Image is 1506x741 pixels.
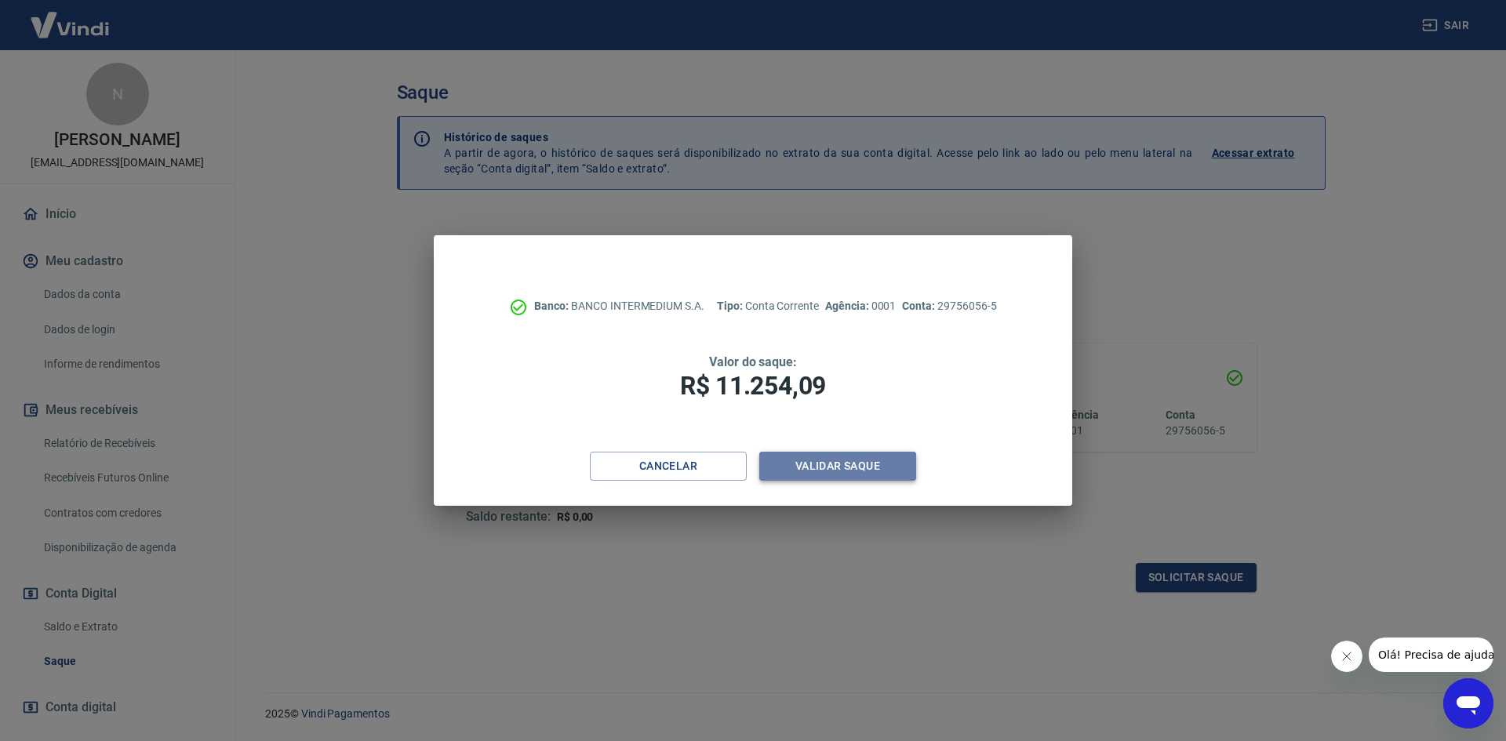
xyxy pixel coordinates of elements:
iframe: Fechar mensagem [1331,641,1362,672]
iframe: Mensagem da empresa [1369,637,1493,672]
iframe: Botão para abrir a janela de mensagens [1443,678,1493,728]
span: Agência: [825,300,871,312]
span: Tipo: [717,300,745,312]
span: Olá! Precisa de ajuda? [9,11,132,24]
span: Valor do saque: [709,354,797,369]
p: 29756056-5 [902,298,996,314]
span: Conta: [902,300,937,312]
span: Banco: [534,300,571,312]
p: BANCO INTERMEDIUM S.A. [534,298,704,314]
p: Conta Corrente [717,298,819,314]
button: Cancelar [590,452,747,481]
button: Validar saque [759,452,916,481]
span: R$ 11.254,09 [680,371,826,401]
p: 0001 [825,298,896,314]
